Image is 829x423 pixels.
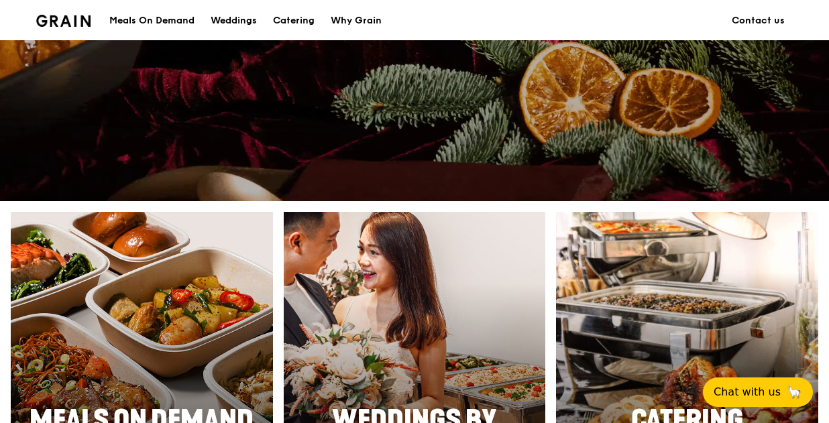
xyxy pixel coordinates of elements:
div: Why Grain [331,1,382,41]
a: Why Grain [323,1,390,41]
a: Catering [265,1,323,41]
span: 🦙 [786,384,802,400]
button: Chat with us🦙 [703,377,813,407]
a: Contact us [724,1,793,41]
div: Meals On Demand [109,1,195,41]
img: Grain [36,15,91,27]
div: Catering [273,1,315,41]
span: Chat with us [714,384,781,400]
a: Weddings [203,1,265,41]
div: Weddings [211,1,257,41]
